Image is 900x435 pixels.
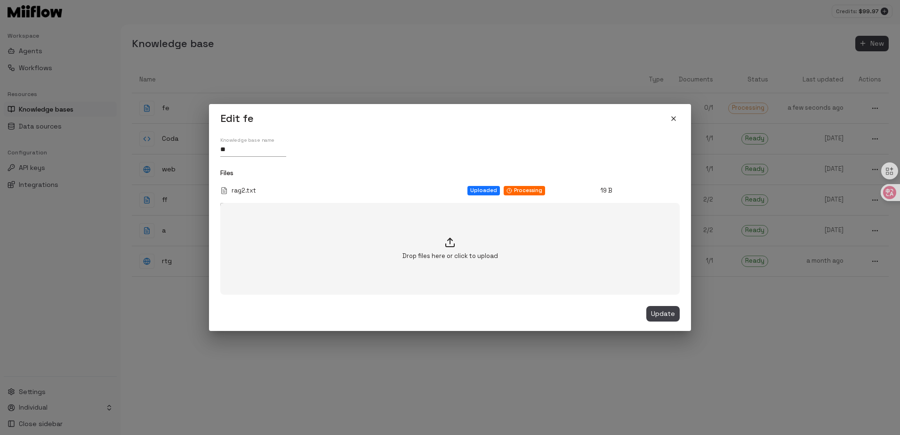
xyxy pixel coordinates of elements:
p: 19 B [601,186,612,195]
label: Drop files here or click to upload [220,203,680,295]
p: Drop files here or click to upload [402,252,498,261]
label: Knowledge base name [220,136,274,143]
button: close [667,113,680,125]
p: rag2.txt [232,186,256,195]
button: Update [646,306,680,322]
h5: Edit fe [220,112,254,125]
span: Update [651,308,675,320]
div: Uploaded [467,186,500,195]
h6: Files [220,168,680,178]
span: Processing [514,188,542,193]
